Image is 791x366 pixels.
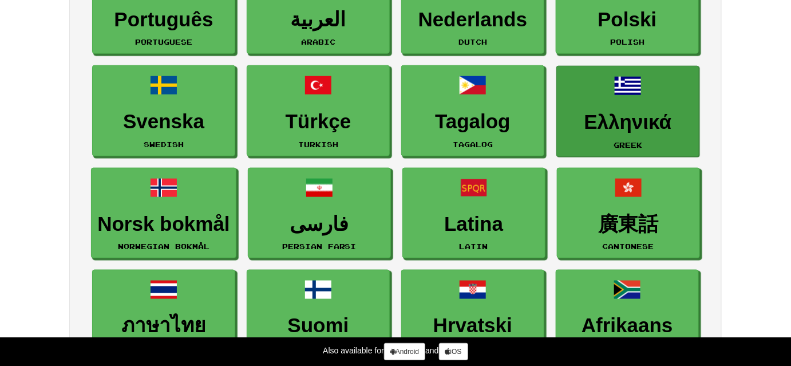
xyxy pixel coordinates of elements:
[135,38,192,46] small: Portuguese
[563,111,693,133] h3: Ελληνικά
[453,140,493,148] small: Tagalog
[247,65,390,156] a: TürkçeTurkish
[402,168,545,259] a: LatinaLatin
[460,242,488,250] small: Latin
[98,111,229,133] h3: Svenska
[253,315,383,337] h3: Suomi
[98,9,229,31] h3: Português
[408,111,538,133] h3: Tagalog
[98,315,229,337] h3: ภาษาไทย
[92,65,235,156] a: SvenskaSwedish
[610,38,644,46] small: Polish
[401,270,544,361] a: HrvatskiCroatian
[409,213,539,235] h3: Latina
[384,343,425,360] a: Android
[282,242,357,250] small: Persian Farsi
[603,242,654,250] small: Cantonese
[562,9,693,31] h3: Polski
[301,38,335,46] small: Arabic
[556,270,699,361] a: AfrikaansAfrikaans
[92,270,235,361] a: ภาษาไทยThai
[91,168,236,259] a: Norsk bokmålNorwegian Bokmål
[253,9,383,31] h3: العربية
[97,213,230,235] h3: Norsk bokmål
[408,9,538,31] h3: Nederlands
[248,168,391,259] a: فارسیPersian Farsi
[298,140,338,148] small: Turkish
[563,213,694,235] h3: 廣東話
[556,66,699,157] a: ΕλληνικάGreek
[439,343,468,360] a: iOS
[562,315,693,337] h3: Afrikaans
[408,315,538,337] h3: Hrvatski
[557,168,700,259] a: 廣東話Cantonese
[144,140,184,148] small: Swedish
[614,141,642,149] small: Greek
[458,38,487,46] small: Dutch
[254,213,385,235] h3: فارسی
[401,65,544,156] a: TagalogTagalog
[253,111,383,133] h3: Türkçe
[118,242,209,250] small: Norwegian Bokmål
[247,270,390,361] a: SuomiFinnish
